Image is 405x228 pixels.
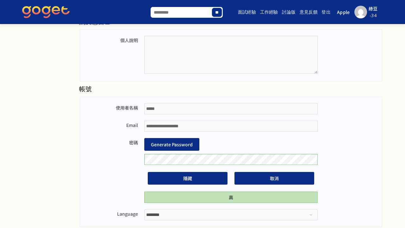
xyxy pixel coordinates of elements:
[144,192,318,203] div: 高
[86,36,144,45] label: 個人說明
[79,85,383,96] h2: 帳號
[237,2,257,22] a: 面試經驗
[183,175,192,181] span: 隱藏
[337,9,354,16] span: Apple
[299,2,319,22] a: 意見反饋
[224,2,383,22] nav: Main menu
[337,6,357,18] a: Apple
[234,172,314,185] button: Cancel password change
[259,2,279,22] a: 工作經驗
[86,138,144,147] label: 密碼
[86,103,144,112] label: 使用者名稱
[321,2,332,22] a: 登出
[148,172,227,185] button: 隱藏密碼
[86,209,144,218] label: Language
[281,2,296,22] a: 討論版
[144,138,199,151] button: Generate Password
[86,121,144,130] label: Email
[363,5,383,19] a: 綠豆-34
[22,6,70,18] img: GoGet
[363,5,383,12] div: 綠豆
[270,175,279,181] span: 取消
